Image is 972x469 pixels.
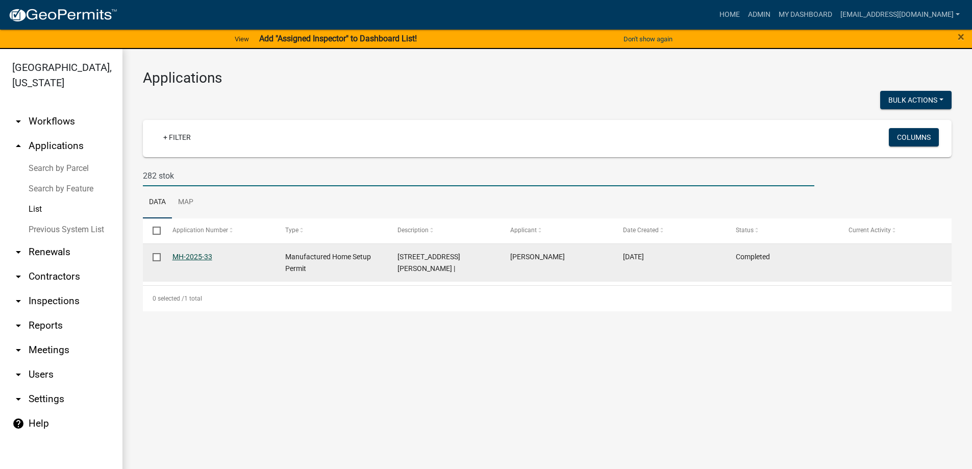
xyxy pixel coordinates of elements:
[715,5,744,24] a: Home
[12,295,24,307] i: arrow_drop_down
[143,286,952,311] div: 1 total
[12,270,24,283] i: arrow_drop_down
[397,227,429,234] span: Description
[623,253,644,261] span: 05/08/2025
[172,227,228,234] span: Application Number
[958,31,964,43] button: Close
[889,128,939,146] button: Columns
[613,218,726,243] datatable-header-cell: Date Created
[12,115,24,128] i: arrow_drop_down
[12,140,24,152] i: arrow_drop_up
[162,218,275,243] datatable-header-cell: Application Number
[836,5,964,24] a: [EMAIL_ADDRESS][DOMAIN_NAME]
[12,417,24,430] i: help
[285,227,298,234] span: Type
[775,5,836,24] a: My Dashboard
[388,218,501,243] datatable-header-cell: Description
[736,227,754,234] span: Status
[231,31,253,47] a: View
[510,253,565,261] span: Rhett Burns
[958,30,964,44] span: ×
[12,246,24,258] i: arrow_drop_down
[12,393,24,405] i: arrow_drop_down
[12,319,24,332] i: arrow_drop_down
[849,227,891,234] span: Current Activity
[143,165,814,186] input: Search for applications
[726,218,839,243] datatable-header-cell: Status
[172,253,212,261] a: MH-2025-33
[744,5,775,24] a: Admin
[501,218,613,243] datatable-header-cell: Applicant
[12,344,24,356] i: arrow_drop_down
[172,186,200,219] a: Map
[880,91,952,109] button: Bulk Actions
[619,31,677,47] button: Don't show again
[12,368,24,381] i: arrow_drop_down
[623,227,659,234] span: Date Created
[155,128,199,146] a: + Filter
[143,69,952,87] h3: Applications
[285,253,371,273] span: Manufactured Home Setup Permit
[397,253,460,273] span: 282 STOKES HOLLOW RD |
[143,186,172,219] a: Data
[143,218,162,243] datatable-header-cell: Select
[510,227,537,234] span: Applicant
[259,34,417,43] strong: Add "Assigned Inspector" to Dashboard List!
[275,218,388,243] datatable-header-cell: Type
[153,295,184,302] span: 0 selected /
[736,253,770,261] span: Completed
[839,218,952,243] datatable-header-cell: Current Activity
